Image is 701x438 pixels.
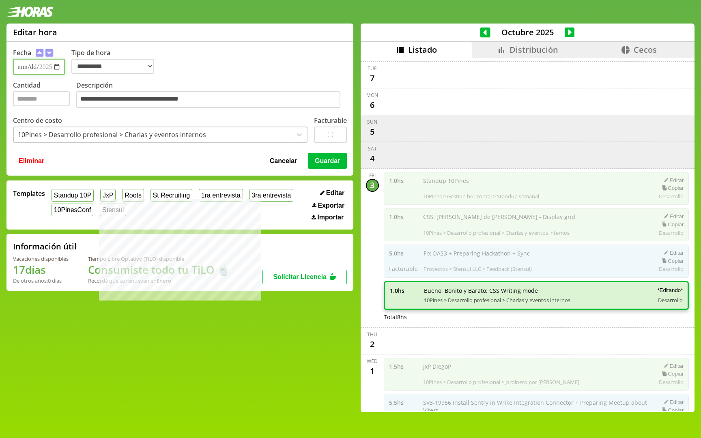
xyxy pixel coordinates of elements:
[326,189,344,197] span: Editar
[368,145,377,152] div: Sat
[408,44,437,55] span: Listado
[13,255,69,262] div: Vacaciones disponibles
[199,189,243,202] button: 1ra entrevista
[273,273,327,280] span: Solicitar Licencia
[122,189,144,202] button: Roots
[368,65,377,72] div: Tue
[366,338,379,351] div: 2
[367,118,377,125] div: Sun
[384,313,689,321] div: Total 8 hs
[13,81,76,110] label: Cantidad
[13,241,77,252] h2: Información útil
[100,204,126,216] button: Stensul
[314,116,347,125] label: Facturable
[13,91,70,106] input: Cantidad
[366,179,379,192] div: 3
[317,214,344,221] span: Importar
[76,81,347,110] label: Descripción
[13,48,31,57] label: Fecha
[262,270,347,284] button: Solicitar Licencia
[88,277,230,284] div: Recordá que se renuevan en
[490,27,565,38] span: Octubre 2025
[13,27,57,38] h1: Editar hora
[366,72,379,85] div: 7
[52,204,93,216] button: 10PinesConf
[318,202,344,209] span: Exportar
[13,262,69,277] h1: 17 días
[310,202,347,210] button: Exportar
[366,99,379,112] div: 6
[366,92,378,99] div: Mon
[267,153,300,168] button: Cancelar
[88,255,230,262] div: Tiempo Libre Optativo (TiLO) disponible
[366,365,379,378] div: 1
[18,130,206,139] div: 10Pines > Desarrollo profesional > Charlas y eventos internos
[88,262,230,277] h1: Consumiste todo tu TiLO 🍵
[366,152,379,165] div: 4
[366,125,379,138] div: 5
[361,58,695,411] div: scrollable content
[71,59,154,74] select: Tipo de hora
[634,44,657,55] span: Cecos
[13,189,45,198] span: Templates
[76,91,340,108] textarea: Descripción
[308,153,347,168] button: Guardar
[367,331,377,338] div: Thu
[249,189,294,202] button: 3ra entrevista
[71,48,161,75] label: Tipo de hora
[100,189,116,202] button: JxP
[367,358,378,365] div: Wed
[157,277,171,284] b: Enero
[16,153,47,168] button: Eliminar
[13,116,62,125] label: Centro de costo
[52,189,94,202] button: Standup 10P
[318,189,347,197] button: Editar
[6,6,54,17] img: logotipo
[369,172,376,179] div: Fri
[13,277,69,284] div: De otros años: 0 días
[151,189,192,202] button: St Recruiting
[510,44,558,55] span: Distribución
